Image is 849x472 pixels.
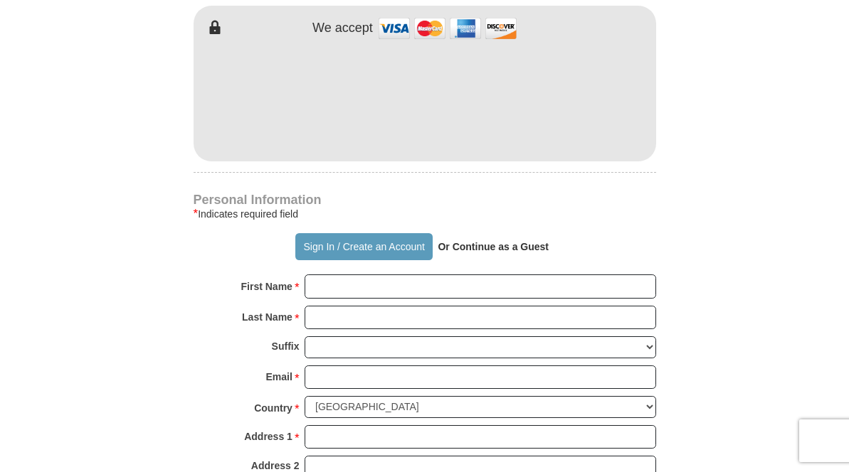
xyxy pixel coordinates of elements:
[244,427,292,446] strong: Address 1
[376,13,519,43] img: credit cards accepted
[254,398,292,418] strong: Country
[194,205,656,222] div: Indicates required field
[242,307,292,327] strong: Last Name
[194,194,656,205] h4: Personal Information
[272,336,300,356] strong: Suffix
[438,241,549,252] strong: Or Continue as a Guest
[266,367,292,387] strong: Email
[241,277,292,296] strong: First Name
[295,233,433,260] button: Sign In / Create an Account
[312,21,373,36] h4: We accept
